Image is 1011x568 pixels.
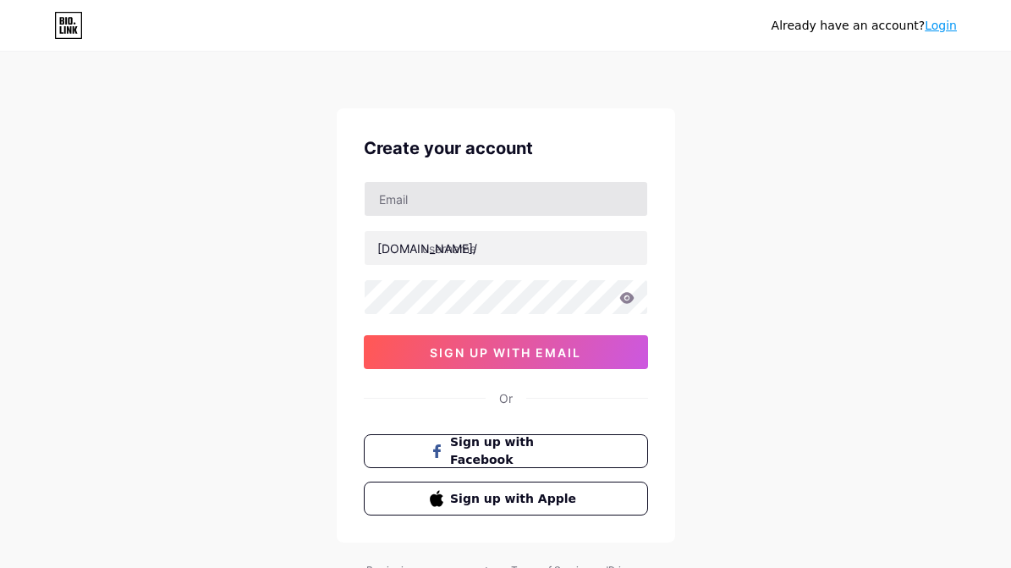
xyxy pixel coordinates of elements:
a: Login [925,19,957,32]
button: sign up with email [364,335,648,369]
button: Sign up with Facebook [364,434,648,468]
div: Or [499,389,513,407]
div: Create your account [364,135,648,161]
input: username [365,231,647,265]
div: Already have an account? [772,17,957,35]
span: Sign up with Apple [450,490,581,508]
div: [DOMAIN_NAME]/ [377,240,477,257]
button: Sign up with Apple [364,482,648,516]
input: Email [365,182,647,216]
span: Sign up with Facebook [450,433,581,469]
span: sign up with email [430,345,581,360]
